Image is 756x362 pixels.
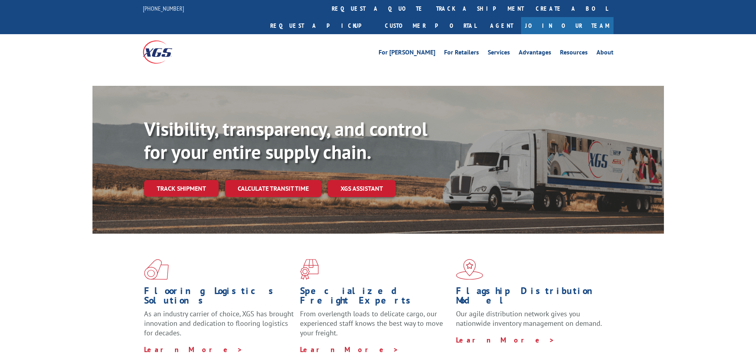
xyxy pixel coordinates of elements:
[300,309,450,345] p: From overlength loads to delicate cargo, our experienced staff knows the best way to move your fr...
[456,286,606,309] h1: Flagship Distribution Model
[521,17,614,34] a: Join Our Team
[379,49,435,58] a: For [PERSON_NAME]
[456,259,483,280] img: xgs-icon-flagship-distribution-model-red
[488,49,510,58] a: Services
[300,345,399,354] a: Learn More >
[144,116,427,164] b: Visibility, transparency, and control for your entire supply chain.
[225,180,321,197] a: Calculate transit time
[144,259,169,280] img: xgs-icon-total-supply-chain-intelligence-red
[144,345,243,354] a: Learn More >
[300,286,450,309] h1: Specialized Freight Experts
[444,49,479,58] a: For Retailers
[328,180,396,197] a: XGS ASSISTANT
[456,309,602,328] span: Our agile distribution network gives you nationwide inventory management on demand.
[560,49,588,58] a: Resources
[144,286,294,309] h1: Flooring Logistics Solutions
[456,335,555,345] a: Learn More >
[300,259,319,280] img: xgs-icon-focused-on-flooring-red
[482,17,521,34] a: Agent
[264,17,379,34] a: Request a pickup
[596,49,614,58] a: About
[144,309,294,337] span: As an industry carrier of choice, XGS has brought innovation and dedication to flooring logistics...
[144,180,219,197] a: Track shipment
[143,4,184,12] a: [PHONE_NUMBER]
[519,49,551,58] a: Advantages
[379,17,482,34] a: Customer Portal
